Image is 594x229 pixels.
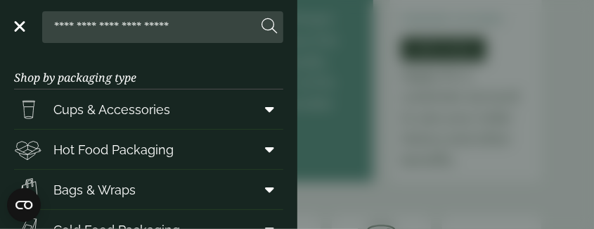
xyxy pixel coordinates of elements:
img: Deli_box.svg [14,135,42,163]
span: Cups & Accessories [53,100,170,119]
button: Open CMP widget [7,188,41,222]
a: Cups & Accessories [14,89,283,129]
a: Bags & Wraps [14,170,283,209]
img: Paper_carriers.svg [14,175,42,204]
h3: Shop by packaging type [14,49,283,89]
img: PintNhalf_cup.svg [14,95,42,123]
span: Bags & Wraps [53,180,136,199]
span: Hot Food Packaging [53,140,174,159]
a: Hot Food Packaging [14,130,283,169]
